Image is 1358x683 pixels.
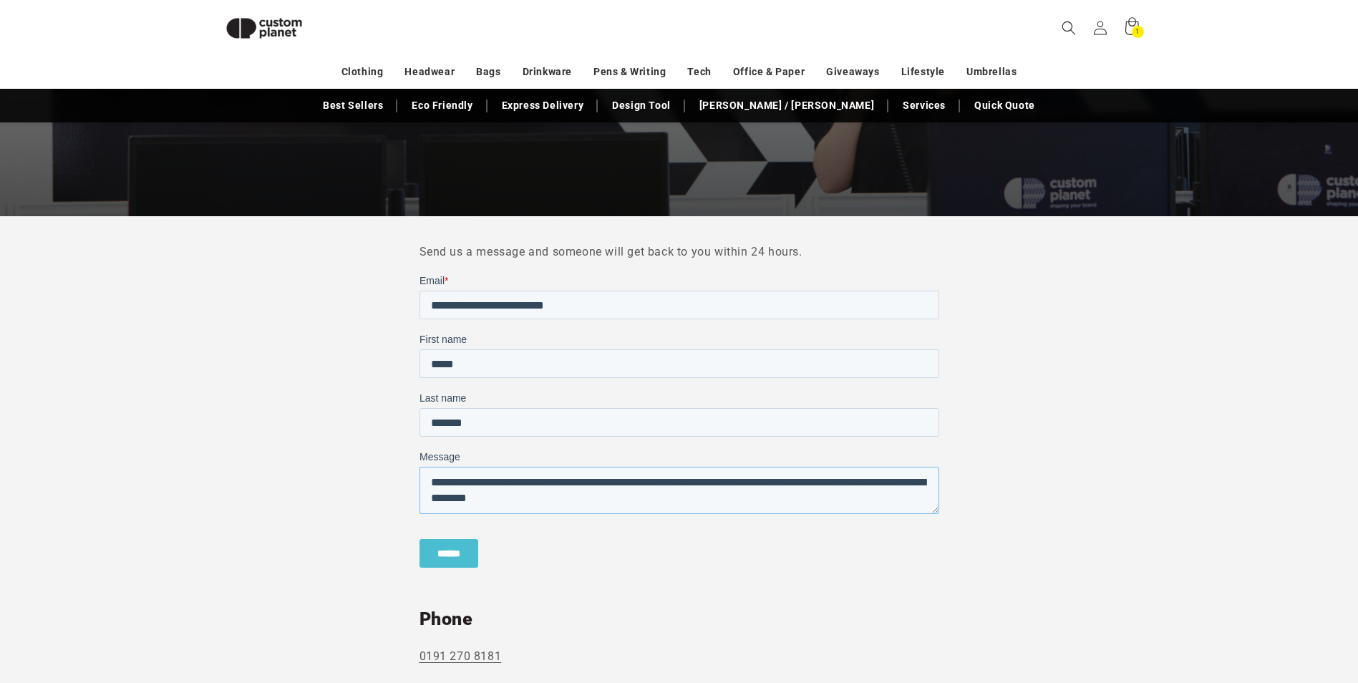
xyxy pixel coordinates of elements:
[901,59,945,84] a: Lifestyle
[967,93,1042,118] a: Quick Quote
[495,93,591,118] a: Express Delivery
[419,242,939,263] p: Send us a message and someone will get back to you within 24 hours.
[404,93,480,118] a: Eco Friendly
[341,59,384,84] a: Clothing
[733,59,805,84] a: Office & Paper
[896,93,953,118] a: Services
[966,59,1017,84] a: Umbrellas
[1053,12,1085,44] summary: Search
[593,59,666,84] a: Pens & Writing
[1286,614,1358,683] iframe: Chat Widget
[404,59,455,84] a: Headwear
[316,93,390,118] a: Best Sellers
[687,59,711,84] a: Tech
[523,59,572,84] a: Drinkware
[419,273,939,593] iframe: Form 0
[605,93,678,118] a: Design Tool
[476,59,500,84] a: Bags
[826,59,879,84] a: Giveaways
[1135,26,1140,38] span: 1
[419,649,514,663] a: 0191 270 8181
[419,608,939,631] h2: Phone
[692,93,881,118] a: [PERSON_NAME] / [PERSON_NAME]
[214,6,314,51] img: Custom Planet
